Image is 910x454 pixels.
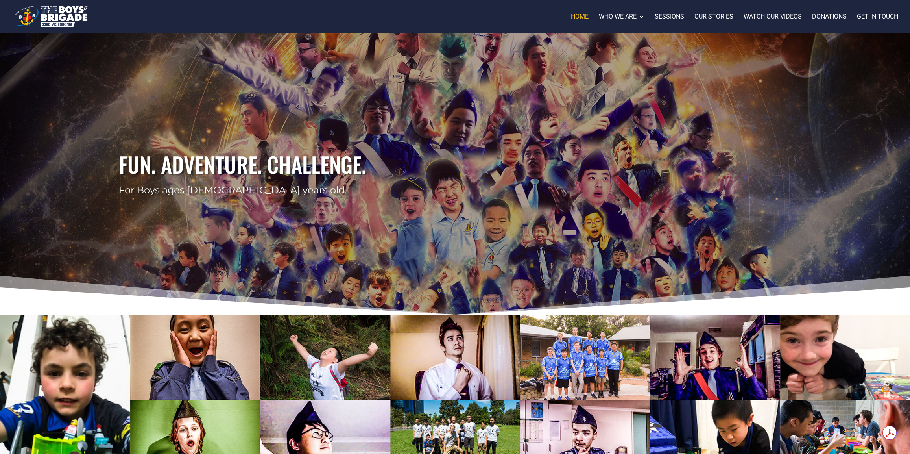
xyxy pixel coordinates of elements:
a: Watch our videos [744,14,802,33]
a: Our stories [694,14,733,33]
img: The Boys' Brigade 33rd Vic Boronia [13,4,89,29]
a: Get in touch [857,14,898,33]
div: For Boys ages [DEMOGRAPHIC_DATA] years old. [119,183,792,197]
a: Who we are [599,14,644,33]
a: Donations [812,14,847,33]
h2: Fun. Adventure. Challenge. [119,150,792,183]
a: Sessions [655,14,684,33]
a: Home [571,14,589,33]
